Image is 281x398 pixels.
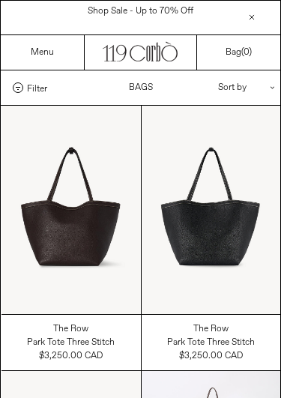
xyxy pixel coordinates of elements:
[1,106,141,314] img: The Row Park Tote Three Stitch
[39,349,103,363] div: $3,250.00 CAD
[226,46,252,59] a: Bag()
[27,336,115,349] a: Park Tote Three Stitch
[53,322,88,336] a: The Row
[167,336,255,349] a: Park Tote Three Stitch
[167,337,255,349] div: Park Tote Three Stitch
[142,106,281,314] img: The Row Park Tote Three Stitch
[179,349,243,363] div: $3,250.00 CAD
[130,70,265,105] div: Sort by
[27,82,47,93] span: Filter
[244,46,252,58] span: )
[31,46,54,58] a: Menu
[244,46,249,58] span: 0
[193,322,229,336] a: The Row
[27,337,115,349] div: Park Tote Three Stitch
[88,5,193,17] a: Shop Sale - Up to 70% Off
